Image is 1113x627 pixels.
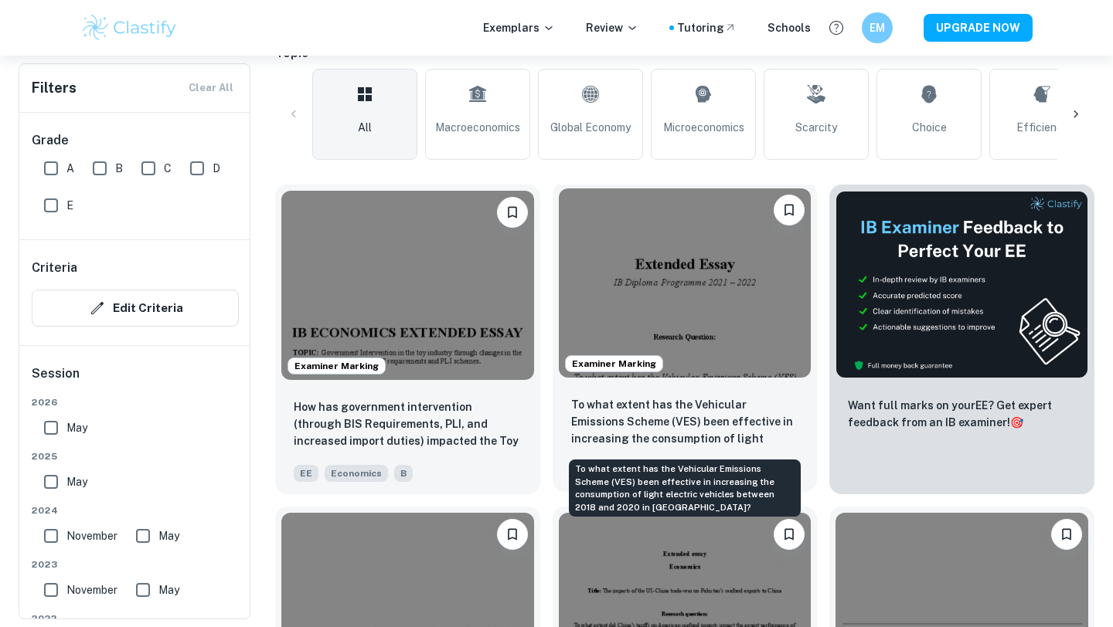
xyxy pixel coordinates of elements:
[394,465,413,482] span: B
[1010,416,1023,429] span: 🎯
[32,558,239,571] span: 2023
[497,197,528,228] button: Bookmark
[115,160,123,177] span: B
[66,527,117,544] span: November
[862,12,893,43] button: EM
[924,14,1033,42] button: UPGRADE NOW
[586,19,638,36] p: Review
[569,459,801,517] div: To what extent has the Vehicular Emissions Scheme (VES) been effective in increasing the consumpt...
[869,19,887,36] h6: EM
[32,449,239,463] span: 2025
[566,357,662,371] span: Examiner Marking
[213,160,220,177] span: D
[571,396,799,449] p: To what extent has the Vehicular Emissions Scheme (VES) been effective in increasing the consumpt...
[677,19,737,36] a: Tutoring
[774,195,805,225] button: Bookmark
[32,612,239,625] span: 2022
[483,19,555,36] p: Exemplars
[553,185,818,494] a: Examiner MarkingBookmarkTo what extent has the Vehicular Emissions Scheme (VES) been effective in...
[325,465,388,482] span: Economics
[32,77,77,99] h6: Filters
[32,259,77,277] h6: Criteria
[66,419,87,436] span: May
[358,119,372,136] span: All
[32,395,239,409] span: 2026
[294,465,318,482] span: EE
[663,119,744,136] span: Microeconomics
[497,519,528,550] button: Bookmark
[1016,119,1068,136] span: Efficiency
[912,119,947,136] span: Choice
[848,397,1076,431] p: Want full marks on your EE ? Get expert feedback from an IB examiner!
[559,188,812,378] img: Economics EE example thumbnail: To what extent has the Vehicular Emissio
[823,15,849,41] button: Help and Feedback
[795,119,837,136] span: Scarcity
[768,19,811,36] a: Schools
[550,119,631,136] span: Global Economy
[66,197,73,214] span: E
[294,398,522,451] p: How has government intervention (through BIS Requirements, PLI, and increased import duties) impa...
[288,359,385,373] span: Examiner Marking
[836,191,1088,378] img: Thumbnail
[164,160,172,177] span: C
[32,131,239,150] h6: Grade
[158,527,179,544] span: May
[158,581,179,598] span: May
[66,160,74,177] span: A
[32,364,239,395] h6: Session
[774,519,805,550] button: Bookmark
[281,191,534,380] img: Economics EE example thumbnail: How has government intervention (through
[435,119,520,136] span: Macroeconomics
[66,473,87,490] span: May
[32,290,239,327] button: Edit Criteria
[66,581,117,598] span: November
[32,503,239,517] span: 2024
[1051,519,1082,550] button: Bookmark
[275,185,540,494] a: Examiner MarkingBookmarkHow has government intervention (through BIS Requirements, PLI, and incre...
[829,185,1094,494] a: ThumbnailWant full marks on yourEE? Get expert feedback from an IB examiner!
[80,12,179,43] img: Clastify logo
